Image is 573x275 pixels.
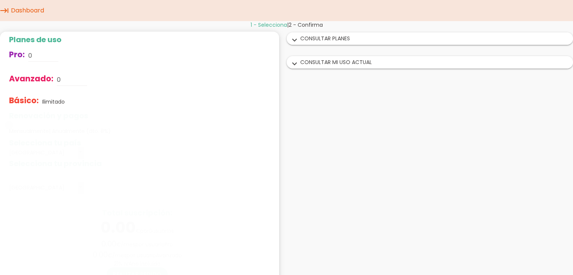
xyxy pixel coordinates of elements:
div: CONSULTAR MI USO ACTUAL [287,57,573,68]
span: mes [124,241,135,248]
span: 0.00 [101,217,136,238]
span: € [116,241,121,248]
span: [GEOGRAPHIC_DATA] [9,147,75,159]
div: / por usuario [9,249,265,260]
div: CONSULTAR PLANES [287,33,573,44]
h2: Renovación y pagos [9,112,265,120]
h2: Selecciona tu provincia [9,159,265,168]
span: no incluido [132,260,160,267]
span: 0 [149,227,152,235]
h2: Total suscripción: [9,209,265,217]
span: [GEOGRAPHIC_DATA] [9,182,75,194]
p: Ilimitado [42,98,65,105]
span: | Anualmente (dto. 8%) [49,127,111,135]
span: 0.00 [93,249,108,260]
a: [GEOGRAPHIC_DATA] [9,147,84,159]
span: % IVA [114,260,160,267]
span: Avanzado [156,252,182,259]
span: € [136,227,140,235]
span: 2 - Confirma [289,21,323,29]
span: Pro [165,241,173,248]
h2: Planes de uso [9,35,265,44]
span: mes [115,252,127,259]
span: Pro: [9,49,25,60]
span: Avanzado: [9,73,53,84]
div: por usuarios [9,217,265,238]
span: Mensualmente [9,127,111,135]
span: 21 [114,260,118,267]
span: € [108,252,112,259]
div: / por usuario [9,238,265,249]
span: 1 - Selecciona [251,21,287,29]
h2: Selecciona tu país [9,139,265,147]
a: [GEOGRAPHIC_DATA] [9,182,84,194]
span: 0.00 [101,238,116,249]
span: Básico: [9,95,39,106]
i: expand_more [289,59,301,69]
i: expand_more [289,35,301,45]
